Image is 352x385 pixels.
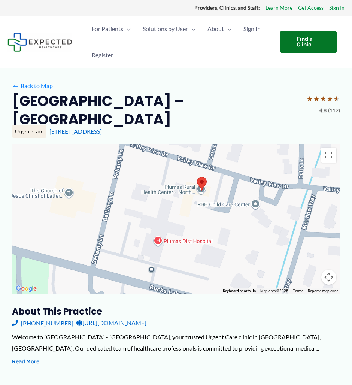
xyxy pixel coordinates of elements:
[333,92,340,106] span: ★
[86,16,272,68] nav: Primary Site Navigation
[12,92,300,129] h2: [GEOGRAPHIC_DATA] – [GEOGRAPHIC_DATA]
[298,3,324,13] a: Get Access
[293,289,303,293] a: Terms (opens in new tab)
[14,284,39,294] img: Google
[123,16,131,42] span: Menu Toggle
[320,92,327,106] span: ★
[12,306,340,317] h3: About this practice
[12,125,46,138] div: Urgent Care
[7,33,72,52] img: Expected Healthcare Logo - side, dark font, small
[319,106,327,115] span: 4.8
[327,92,333,106] span: ★
[201,16,237,42] a: AboutMenu Toggle
[12,357,39,366] button: Read More
[280,31,337,53] a: Find a Clinic
[308,289,338,293] a: Report a map error
[12,82,19,89] span: ←
[143,16,188,42] span: Solutions by User
[92,16,123,42] span: For Patients
[313,92,320,106] span: ★
[86,16,137,42] a: For PatientsMenu Toggle
[224,16,231,42] span: Menu Toggle
[321,270,336,285] button: Map camera controls
[328,106,340,115] span: (112)
[306,92,313,106] span: ★
[329,3,345,13] a: Sign In
[188,16,195,42] span: Menu Toggle
[86,42,119,68] a: Register
[12,331,340,354] div: Welcome to [GEOGRAPHIC_DATA] - [GEOGRAPHIC_DATA], your trusted Urgent Care clinic in [GEOGRAPHIC_...
[265,3,292,13] a: Learn More
[12,317,73,328] a: [PHONE_NUMBER]
[237,16,267,42] a: Sign In
[260,289,288,293] span: Map data ©2025
[321,148,336,163] button: Toggle fullscreen view
[207,16,224,42] span: About
[49,128,102,135] a: [STREET_ADDRESS]
[14,284,39,294] a: Open this area in Google Maps (opens a new window)
[76,317,146,328] a: [URL][DOMAIN_NAME]
[223,288,256,294] button: Keyboard shortcuts
[12,80,53,91] a: ←Back to Map
[243,16,261,42] span: Sign In
[194,4,260,11] strong: Providers, Clinics, and Staff:
[137,16,201,42] a: Solutions by UserMenu Toggle
[92,42,113,68] span: Register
